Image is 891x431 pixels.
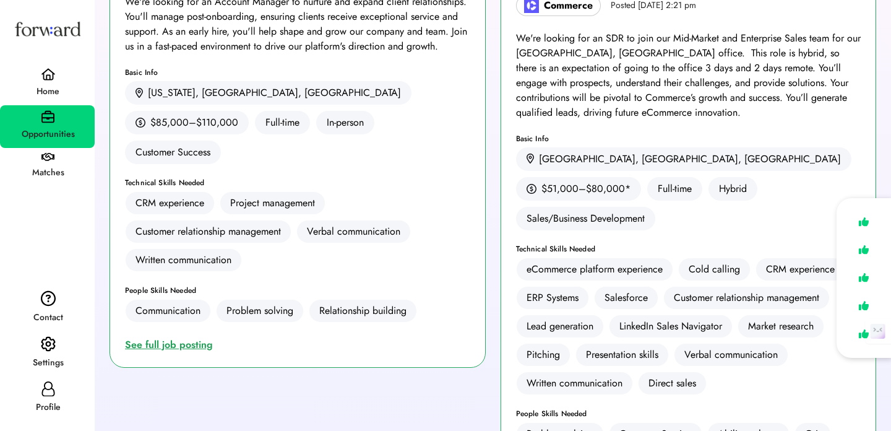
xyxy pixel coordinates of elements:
div: Lead generation [527,319,593,334]
div: We're looking for an SDR to join our Mid-Market and Enterprise Sales team for our [GEOGRAPHIC_DAT... [516,31,861,120]
img: location.svg [527,154,534,164]
div: Pitching [527,347,560,362]
div: Cold calling [689,262,740,277]
img: money.svg [527,183,536,194]
div: Full-time [647,177,702,201]
div: Project management [230,196,315,211]
div: $51,000–$80,000 [541,181,625,196]
div: People Skills Needed [125,287,470,294]
div: eCommerce platform experience [527,262,663,277]
img: location.svg [136,88,143,98]
div: Sales/Business Development [516,207,655,230]
div: Communication [136,303,200,318]
div: Market research [748,319,814,334]
div: Problem solving [226,303,293,318]
img: money.svg [136,117,145,128]
div: CRM experience [136,196,204,211]
div: Profile [1,400,95,415]
div: Contact [1,310,95,325]
div: CRM experience [766,262,835,277]
div: Basic Info [125,69,470,76]
img: like.svg [855,297,872,315]
div: Matches [1,165,95,180]
div: Home [1,84,95,99]
div: Verbal communication [684,347,778,362]
div: People Skills Needed [516,410,861,417]
div: Direct sales [648,376,696,391]
img: home.svg [41,68,56,81]
div: Hybrid [708,177,757,201]
img: settings.svg [41,336,56,352]
div: Customer relationship management [674,290,819,305]
div: Presentation skills [586,347,658,362]
div: Opportunities [1,127,95,142]
div: Customer Success [125,141,221,164]
div: In-person [316,111,374,134]
div: Written communication [527,376,622,391]
img: like.svg [855,241,872,259]
div: $85,000–$110,000 [150,115,238,130]
div: Relationship building [319,303,407,318]
img: like.svg [855,213,872,231]
div: Written communication [136,253,231,268]
div: Settings [1,355,95,370]
div: Technical Skills Needed [516,245,861,253]
img: Forward logo [12,10,83,48]
img: like.svg [855,269,872,287]
img: handshake.svg [41,153,54,162]
div: Technical Skills Needed [125,179,470,186]
div: Salesforce [605,290,648,305]
div: Verbal communication [307,224,400,239]
img: briefcase.svg [41,110,54,123]
div: Basic Info [516,135,861,142]
div: [US_STATE], [GEOGRAPHIC_DATA], [GEOGRAPHIC_DATA] [148,85,401,100]
div: Full-time [255,111,310,134]
div: Customer relationship management [136,224,281,239]
div: LinkedIn Sales Navigator [619,319,722,334]
div: ERP Systems [527,290,579,305]
div: [GEOGRAPHIC_DATA], [GEOGRAPHIC_DATA], [GEOGRAPHIC_DATA] [539,152,841,167]
img: contact.svg [41,290,56,307]
img: like.svg [855,325,872,343]
a: See full job posting [125,337,218,352]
